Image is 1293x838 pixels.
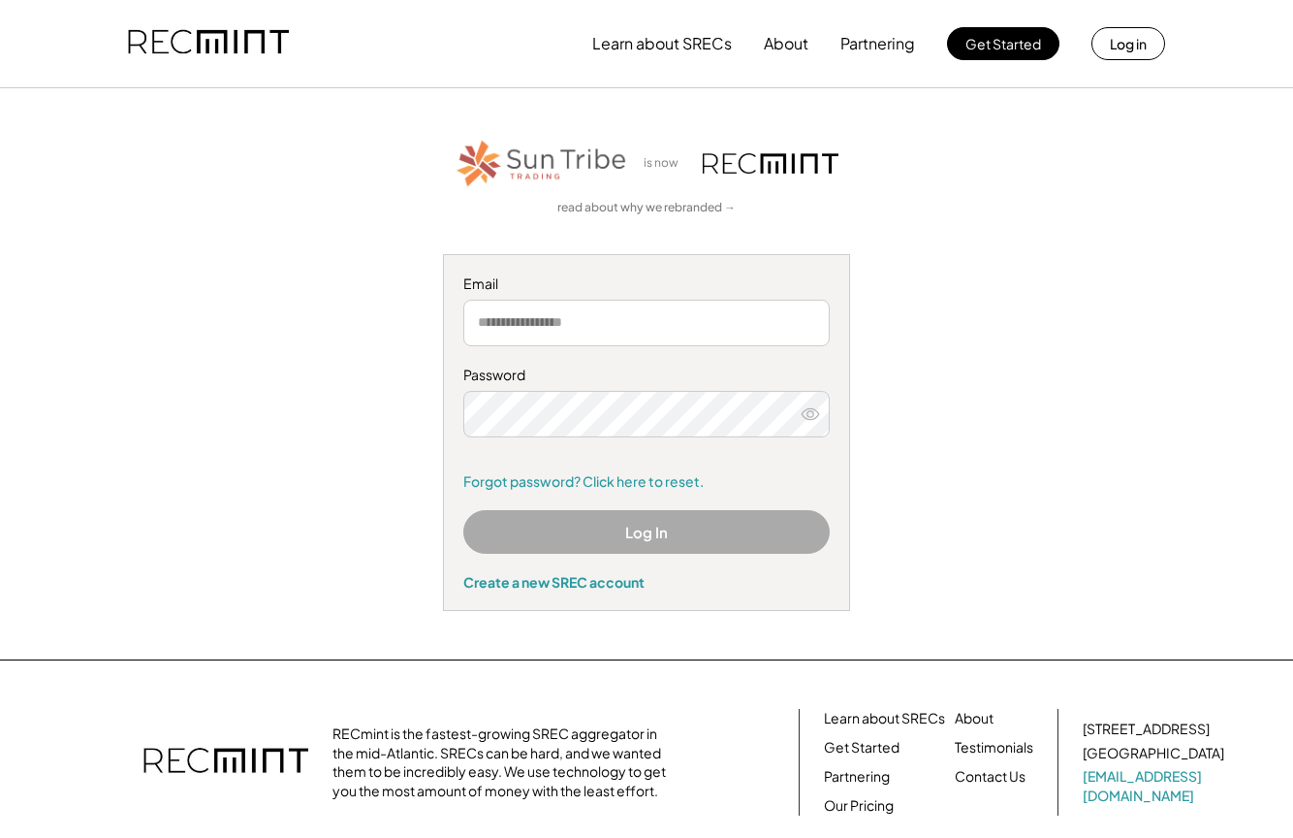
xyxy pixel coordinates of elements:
button: Get Started [947,27,1059,60]
a: Contact Us [955,767,1025,787]
a: Partnering [824,767,890,787]
a: Learn about SRECs [824,709,945,728]
a: [EMAIL_ADDRESS][DOMAIN_NAME] [1083,767,1228,805]
div: Email [463,274,830,294]
div: [STREET_ADDRESS] [1083,720,1210,739]
button: About [764,24,808,63]
div: [GEOGRAPHIC_DATA] [1083,744,1224,763]
div: is now [639,155,693,172]
button: Log in [1091,27,1165,60]
img: recmint-logotype%403x.png [143,728,308,796]
div: Password [463,366,830,385]
div: Create a new SREC account [463,573,830,591]
a: Get Started [824,738,899,757]
img: recmint-logotype%403x.png [128,11,289,77]
button: Partnering [840,24,915,63]
div: RECmint is the fastest-growing SREC aggregator in the mid-Atlantic. SRECs can be hard, and we wan... [332,725,677,800]
button: Log In [463,510,830,554]
img: STT_Horizontal_Logo%2B-%2BColor.png [455,137,629,190]
a: Testimonials [955,738,1033,757]
a: read about why we rebranded → [557,200,736,216]
a: About [955,709,993,728]
img: recmint-logotype%403x.png [703,153,838,174]
button: Learn about SRECs [592,24,732,63]
a: Forgot password? Click here to reset. [463,472,830,492]
a: Our Pricing [824,796,894,816]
